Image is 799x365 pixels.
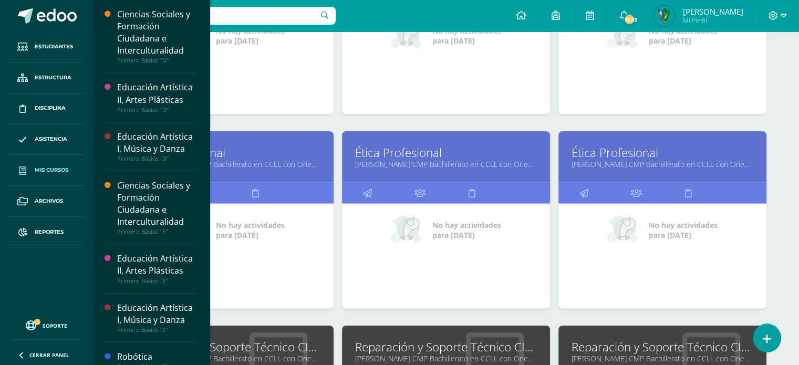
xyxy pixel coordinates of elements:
a: [PERSON_NAME] CMP Bachillerato en CCLL con Orientación en Computación "B" [355,353,537,363]
a: Educación Artística I, Música y DanzaPrimero Básico "E" [117,302,197,333]
div: Robótica [117,351,197,363]
span: Disciplina [35,104,66,112]
a: Asistencia [8,124,84,155]
img: 1b281a8218983e455f0ded11b96ffc56.png [653,5,675,26]
span: Asistencia [35,135,67,143]
span: Mi Perfil [682,16,743,25]
span: Estructura [35,74,71,82]
a: [PERSON_NAME] CMP Bachillerato en CCLL con Orientación en Computación "C" [355,159,537,169]
a: Ciencias Sociales y Formación Ciudadana e InterculturalidadPrimero Básico "E" [117,180,197,235]
a: Soporte [13,318,80,332]
a: [PERSON_NAME] CMP Bachillerato en CCLL con Orientación en Computación "B" [139,159,320,169]
span: Mis cursos [35,166,68,174]
span: Cerrar panel [29,351,69,359]
a: Reparación y Soporte Técnico CISCO [139,339,320,355]
a: Estudiantes [8,32,84,62]
a: Disciplina [8,93,84,124]
a: Mis cursos [8,155,84,186]
span: [PERSON_NAME] [682,6,743,17]
span: Soporte [43,322,67,329]
div: Primero Básico "D" [117,106,197,113]
a: Ética Profesional [139,144,320,161]
a: Reparación y Soporte Técnico CISCO [572,339,753,355]
div: Educación Artística I, Música y Danza [117,131,197,155]
span: No hay actividades para [DATE] [432,220,501,240]
a: Ética Profesional [355,144,537,161]
a: Archivos [8,186,84,217]
span: Reportes [35,228,64,236]
div: Ciencias Sociales y Formación Ciudadana e Interculturalidad [117,180,197,228]
div: Educación Artística I, Música y Danza [117,302,197,326]
span: No hay actividades para [DATE] [216,220,285,240]
div: Educación Artística II, Artes Plásticas [117,81,197,106]
span: Estudiantes [35,43,73,51]
div: Primero Básico "E" [117,277,197,285]
span: No hay actividades para [DATE] [649,26,718,46]
img: no_activities_small.png [390,20,425,51]
span: Archivos [35,197,63,205]
a: [PERSON_NAME] CMP Bachillerato en CCLL con Orientación en Computación "D" [572,159,753,169]
span: 1033 [624,14,635,25]
input: Busca un usuario... [99,7,336,25]
div: Primero Básico "D" [117,57,197,64]
img: no_activities_small.png [607,214,641,246]
a: Educación Artística II, Artes PlásticasPrimero Básico "E" [117,253,197,284]
img: no_activities_small.png [607,20,641,51]
a: Ética Profesional [572,144,753,161]
a: [PERSON_NAME] CMP Bachillerato en CCLL con Orientación en Computación "A" [139,353,320,363]
a: Educación Artística I, Música y DanzaPrimero Básico "D" [117,131,197,162]
span: No hay actividades para [DATE] [216,26,285,46]
div: Primero Básico "E" [117,228,197,235]
a: Reparación y Soporte Técnico CISCO [355,339,537,355]
div: Educación Artística II, Artes Plásticas [117,253,197,277]
div: Primero Básico "D" [117,155,197,162]
a: [PERSON_NAME] CMP Bachillerato en CCLL con Orientación en Computación "C" [572,353,753,363]
span: No hay actividades para [DATE] [649,220,718,240]
div: Ciencias Sociales y Formación Ciudadana e Interculturalidad [117,8,197,57]
span: No hay actividades para [DATE] [432,26,501,46]
img: no_activities_small.png [390,214,425,246]
a: Educación Artística II, Artes PlásticasPrimero Básico "D" [117,81,197,113]
a: Estructura [8,62,84,93]
a: Reportes [8,217,84,248]
div: Primero Básico "E" [117,326,197,333]
a: Ciencias Sociales y Formación Ciudadana e InterculturalidadPrimero Básico "D" [117,8,197,64]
